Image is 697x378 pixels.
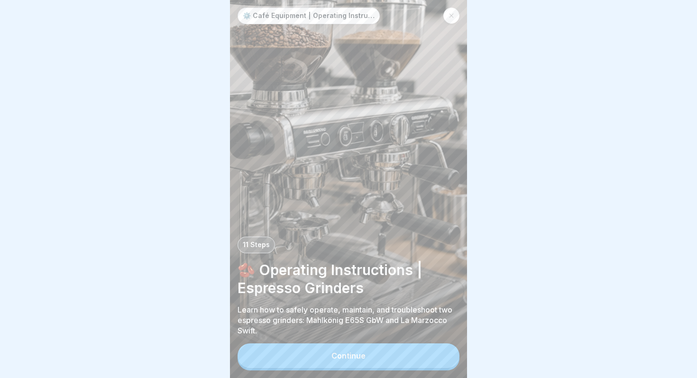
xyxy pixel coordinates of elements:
[331,351,366,360] div: Continue
[243,241,270,249] p: 11 Steps
[238,304,459,336] p: Learn how to safely operate, maintain, and troubleshoot two espresso grinders: Mahlkönig E65S GbW...
[238,343,459,368] button: Continue
[238,261,459,297] p: 🫘 Operating Instructions | Espresso Grinders
[243,12,375,20] p: ⚙️ Café Equipment | Operating Instructions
